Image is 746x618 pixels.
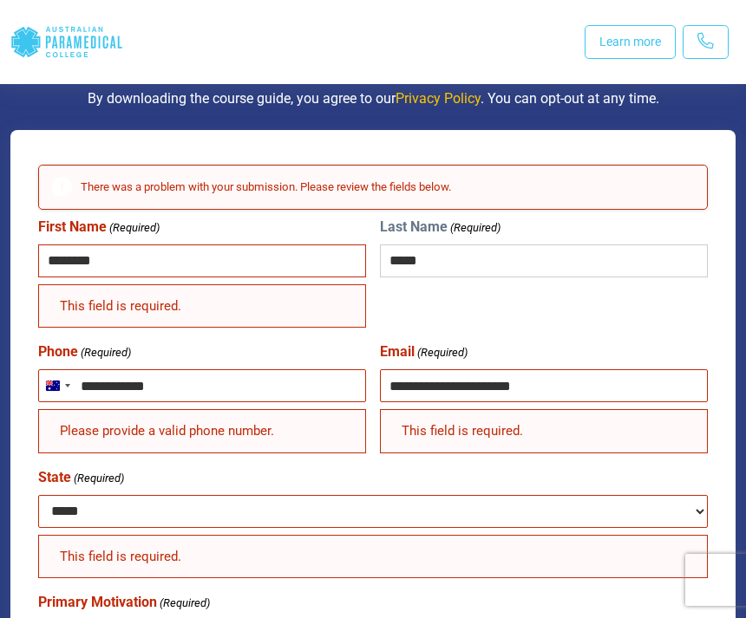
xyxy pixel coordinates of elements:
[81,179,693,195] h2: There was a problem with your submission. Please review the fields below.
[38,409,366,452] div: Please provide a valid phone number.
[448,219,501,237] span: (Required)
[380,217,501,237] label: Last Name
[38,535,708,578] div: This field is required.
[38,217,160,237] label: First Name
[39,370,75,401] button: Selected country
[416,344,468,361] span: (Required)
[380,342,468,362] label: Email
[38,284,366,328] div: This field is required.
[80,344,132,361] span: (Required)
[159,595,211,612] span: (Required)
[73,470,125,487] span: (Required)
[10,88,736,109] p: By downloading the course guide, you agree to our . You can opt-out at any time.
[38,467,124,488] label: State
[10,14,123,70] div: Australian Paramedical College
[396,90,481,107] a: Privacy Policy
[380,409,708,452] div: This field is required.
[108,219,160,237] span: (Required)
[585,25,676,59] a: Learn more
[38,342,131,362] label: Phone
[38,592,210,613] label: Primary Motivation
